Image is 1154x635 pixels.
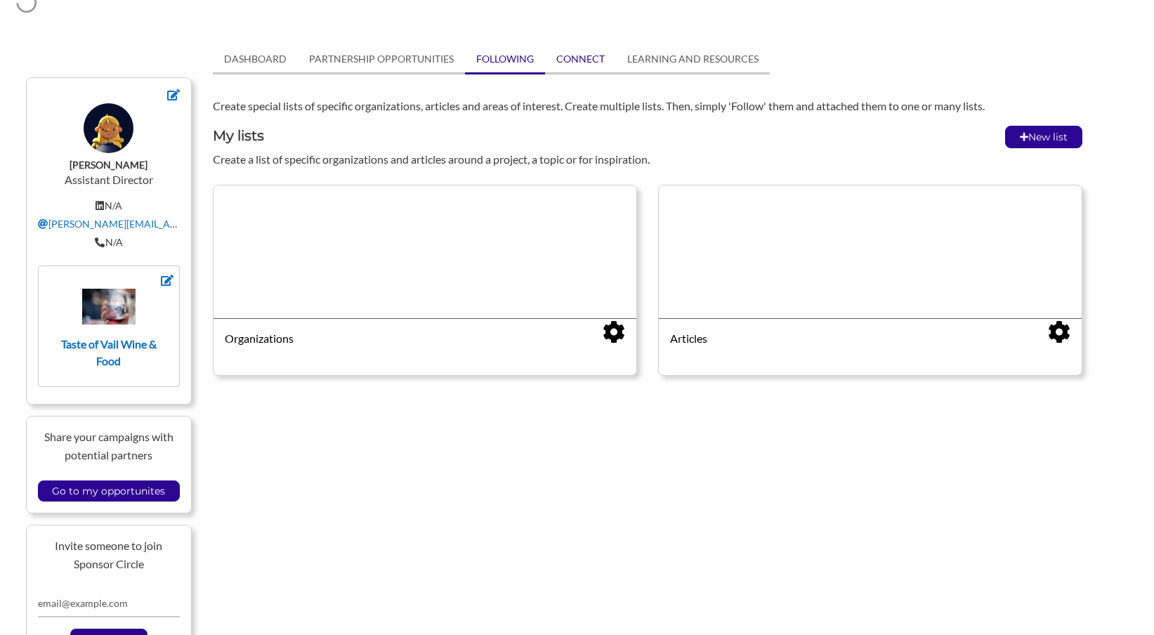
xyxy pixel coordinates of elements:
[38,537,181,572] p: Invite someone to join Sponsor Circle
[45,481,172,501] input: Go to my opportunites
[38,218,292,230] a: [PERSON_NAME][EMAIL_ADDRESS][DOMAIN_NAME]
[70,159,147,171] strong: [PERSON_NAME]
[213,152,650,166] span: Create a list of specific organizations and articles around a project, a topic or for inspiration.
[545,46,616,72] a: CONNECT
[465,46,545,72] a: FOLLOWING
[61,337,157,367] strong: Taste of Vail Wine & Food
[38,590,181,617] input: email@example.com
[213,46,298,72] a: DASHBOARD
[84,103,133,153] img: ToyFaces_Colored_BG_12_damgws
[38,103,181,254] div: Assistant Director
[38,236,181,249] div: N/A
[616,46,770,72] a: LEARNING AND RESOURCES
[670,330,1070,347] div: Articles
[1006,126,1082,148] p: New list
[82,289,136,325] img: mwiswplivkzio2bpr2el
[298,46,465,72] a: PARTNERSHIP OPPORTUNITIES
[213,126,860,145] h2: My lists
[105,199,122,211] span: N/A
[38,428,181,464] p: Share your campaigns with potential partners
[213,97,1128,115] p: Create special lists of specific organizations, articles and areas of interest. Create multiple l...
[55,289,163,367] a: Taste of Vail Wine & Food
[225,330,625,347] div: Organizations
